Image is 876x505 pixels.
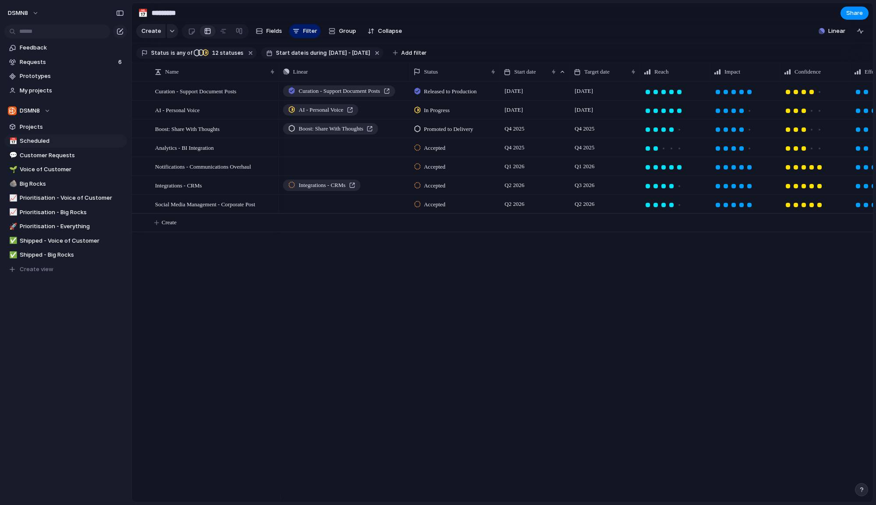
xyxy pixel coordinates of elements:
[299,87,380,95] span: Curation - Support Document Posts
[4,220,127,233] a: 🚀Prioritisation - Everything
[8,237,17,245] button: ✅
[8,222,17,231] button: 🚀
[193,48,245,58] button: 12 statuses
[8,151,17,160] button: 💬
[141,27,161,35] span: Create
[165,67,179,76] span: Name
[388,47,432,59] button: Add filter
[304,48,328,58] button: isduring
[8,251,17,259] button: ✅
[20,123,124,131] span: Projects
[162,218,177,227] span: Create
[572,199,597,209] span: Q2 2026
[155,161,251,171] span: Notifications - Communications Overhaul
[502,86,525,96] span: [DATE]
[572,142,597,153] span: Q4 2025
[293,67,308,76] span: Linear
[299,124,363,133] span: Boost: Share With Thoughts
[329,49,370,57] span: [DATE] - [DATE]
[846,9,863,18] span: Share
[304,49,309,57] span: is
[9,222,15,232] div: 🚀
[136,24,166,38] button: Create
[4,263,127,276] button: Create view
[4,248,127,261] div: ✅Shipped - Big Rocks
[4,206,127,219] a: 📈Prioritisation - Big Rocks
[4,6,43,20] button: DSMN8
[20,58,116,67] span: Requests
[724,67,740,76] span: Impact
[572,105,595,115] span: [DATE]
[155,86,237,96] span: Curation - Support Document Posts
[20,237,124,245] span: Shipped - Voice of Customer
[4,191,127,205] a: 📈Prioritisation - Voice of Customer
[401,49,427,57] span: Add filter
[4,163,127,176] div: 🌱Voice of Customer
[502,124,526,134] span: Q4 2025
[155,199,255,209] span: Social Media Management - Corporate Post
[795,67,821,76] span: Confidence
[309,49,327,57] span: during
[502,161,526,172] span: Q1 2026
[4,149,127,162] a: 💬Customer Requests
[4,234,127,247] a: ✅Shipped - Voice of Customer
[118,58,124,67] span: 6
[20,151,124,160] span: Customer Requests
[4,104,127,117] button: DSMN8
[9,207,15,217] div: 📈
[378,27,402,35] span: Collapse
[303,27,317,35] span: Filter
[572,86,595,96] span: [DATE]
[169,48,194,58] button: isany of
[138,7,148,19] div: 📅
[584,67,610,76] span: Target date
[841,7,869,20] button: Share
[20,43,124,52] span: Feedback
[424,144,445,152] span: Accepted
[8,208,17,217] button: 📈
[424,125,473,134] span: Promoted to Delivery
[327,48,372,58] button: [DATE] - [DATE]
[20,180,124,188] span: Big Rocks
[266,27,282,35] span: Fields
[8,137,17,145] button: 📅
[20,222,124,231] span: Prioritisation - Everything
[4,84,127,97] a: My projects
[572,161,597,172] span: Q1 2026
[283,180,360,191] a: Integrations - CRMs
[20,137,124,145] span: Scheduled
[20,194,124,202] span: Prioritisation - Voice of Customer
[4,70,127,83] a: Prototypes
[155,105,200,115] span: AI - Personal Voice
[9,236,15,246] div: ✅
[502,199,526,209] span: Q2 2026
[424,200,445,209] span: Accepted
[155,180,202,190] span: Integrations - CRMs
[20,251,124,259] span: Shipped - Big Rocks
[283,85,395,97] a: Curation - Support Document Posts
[4,177,127,191] a: 🪨Big Rocks
[20,106,40,115] span: DSMN8
[283,123,378,134] a: Boost: Share With Thoughts
[136,6,150,20] button: 📅
[175,49,192,57] span: any of
[339,27,356,35] span: Group
[209,49,220,56] span: 12
[502,105,525,115] span: [DATE]
[9,136,15,146] div: 📅
[424,181,445,190] span: Accepted
[171,49,175,57] span: is
[9,150,15,160] div: 💬
[502,180,526,191] span: Q2 2026
[424,67,438,76] span: Status
[4,56,127,69] a: Requests6
[299,106,343,114] span: AI - Personal Voice
[424,106,450,115] span: In Progress
[424,162,445,171] span: Accepted
[828,27,845,35] span: Linear
[324,24,360,38] button: Group
[9,193,15,203] div: 📈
